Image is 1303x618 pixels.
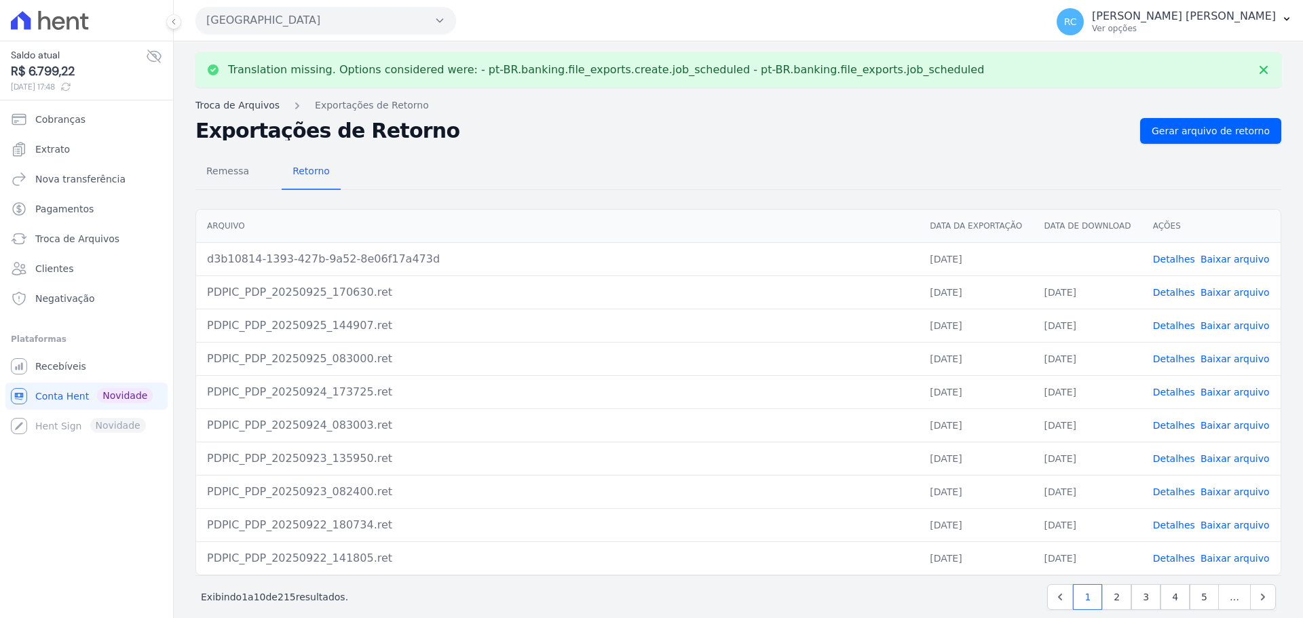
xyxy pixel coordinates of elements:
[228,63,984,77] p: Translation missing. Options considered were: - pt-BR.banking.file_exports.create.job_scheduled -...
[201,590,348,604] p: Exibindo a de resultados.
[254,592,266,602] span: 10
[1092,9,1276,23] p: [PERSON_NAME] [PERSON_NAME]
[919,210,1033,243] th: Data da Exportação
[1153,520,1195,530] a: Detalhes
[11,81,146,93] span: [DATE] 17:48
[315,98,429,113] a: Exportações de Retorno
[35,389,89,403] span: Conta Hent
[195,98,280,113] a: Troca de Arquivos
[1131,584,1160,610] a: 3
[282,155,341,190] a: Retorno
[1034,210,1142,243] th: Data de Download
[207,384,908,400] div: PDPIC_PDP_20250924_173725.ret
[1201,254,1270,265] a: Baixar arquivo
[11,48,146,62] span: Saldo atual
[5,383,168,410] a: Conta Hent Novidade
[5,255,168,282] a: Clientes
[1064,17,1077,26] span: RC
[5,106,168,133] a: Cobranças
[1102,584,1131,610] a: 2
[1142,210,1281,243] th: Ações
[1201,520,1270,530] a: Baixar arquivo
[1034,508,1142,541] td: [DATE]
[284,157,338,185] span: Retorno
[11,62,146,81] span: R$ 6.799,22
[1153,420,1195,431] a: Detalhes
[1201,353,1270,364] a: Baixar arquivo
[1034,375,1142,408] td: [DATE]
[207,317,908,334] div: PDPIC_PDP_20250925_144907.ret
[97,388,153,403] span: Novidade
[195,155,260,190] a: Remessa
[5,166,168,193] a: Nova transferência
[196,210,919,243] th: Arquivo
[1140,118,1281,144] a: Gerar arquivo de retorno
[1092,23,1276,34] p: Ver opções
[1034,275,1142,309] td: [DATE]
[1034,309,1142,342] td: [DATE]
[5,353,168,380] a: Recebíveis
[1201,453,1270,464] a: Baixar arquivo
[1201,486,1270,497] a: Baixar arquivo
[1153,486,1195,497] a: Detalhes
[1153,453,1195,464] a: Detalhes
[207,417,908,433] div: PDPIC_PDP_20250924_083003.ret
[35,202,94,216] span: Pagamentos
[1153,320,1195,331] a: Detalhes
[1034,475,1142,508] td: [DATE]
[1218,584,1251,610] span: …
[35,142,70,156] span: Extrato
[35,360,86,373] span: Recebíveis
[35,232,119,246] span: Troca de Arquivos
[1250,584,1276,610] a: Next
[919,475,1033,508] td: [DATE]
[1201,287,1270,298] a: Baixar arquivo
[207,450,908,467] div: PDPIC_PDP_20250923_135950.ret
[195,98,1281,113] nav: Breadcrumb
[207,550,908,566] div: PDPIC_PDP_20250922_141805.ret
[1046,3,1303,41] button: RC [PERSON_NAME] [PERSON_NAME] Ver opções
[35,172,126,186] span: Nova transferência
[919,242,1033,275] td: [DATE]
[919,375,1033,408] td: [DATE]
[1034,541,1142,575] td: [DATE]
[195,7,456,34] button: [GEOGRAPHIC_DATA]
[1153,353,1195,364] a: Detalhes
[1201,420,1270,431] a: Baixar arquivo
[1153,387,1195,398] a: Detalhes
[35,292,95,305] span: Negativação
[1153,287,1195,298] a: Detalhes
[1073,584,1102,610] a: 1
[1034,442,1142,475] td: [DATE]
[5,285,168,312] a: Negativação
[919,508,1033,541] td: [DATE]
[198,157,257,185] span: Remessa
[207,484,908,500] div: PDPIC_PDP_20250923_082400.ret
[1152,124,1270,138] span: Gerar arquivo de retorno
[35,262,73,275] span: Clientes
[1201,387,1270,398] a: Baixar arquivo
[1201,553,1270,564] a: Baixar arquivo
[1034,342,1142,375] td: [DATE]
[1047,584,1073,610] a: Previous
[35,113,86,126] span: Cobranças
[207,284,908,301] div: PDPIC_PDP_20250925_170630.ret
[5,136,168,163] a: Extrato
[1034,408,1142,442] td: [DATE]
[919,275,1033,309] td: [DATE]
[195,121,1129,140] h2: Exportações de Retorno
[919,541,1033,575] td: [DATE]
[207,251,908,267] div: d3b10814-1393-427b-9a52-8e06f17a473d
[1160,584,1190,610] a: 4
[1153,553,1195,564] a: Detalhes
[5,195,168,223] a: Pagamentos
[919,442,1033,475] td: [DATE]
[1201,320,1270,331] a: Baixar arquivo
[207,351,908,367] div: PDPIC_PDP_20250925_083000.ret
[207,517,908,533] div: PDPIC_PDP_20250922_180734.ret
[242,592,248,602] span: 1
[919,342,1033,375] td: [DATE]
[919,309,1033,342] td: [DATE]
[11,331,162,347] div: Plataformas
[1190,584,1219,610] a: 5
